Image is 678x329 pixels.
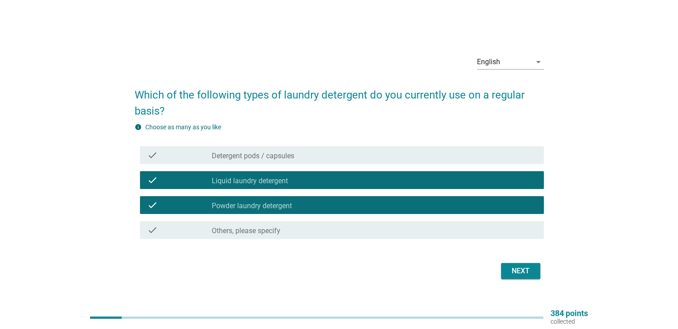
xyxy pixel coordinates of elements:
[477,58,500,66] div: English
[212,177,288,185] label: Liquid laundry detergent
[212,152,294,160] label: Detergent pods / capsules
[551,317,588,325] p: collected
[212,202,292,210] label: Powder laundry detergent
[147,150,158,160] i: check
[147,175,158,185] i: check
[147,200,158,210] i: check
[551,309,588,317] p: 384 points
[212,226,280,235] label: Others, please specify
[533,57,544,67] i: arrow_drop_down
[501,263,540,279] button: Next
[145,123,221,131] label: Choose as many as you like
[135,123,142,131] i: info
[508,266,533,276] div: Next
[147,225,158,235] i: check
[135,78,544,119] h2: Which of the following types of laundry detergent do you currently use on a regular basis?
